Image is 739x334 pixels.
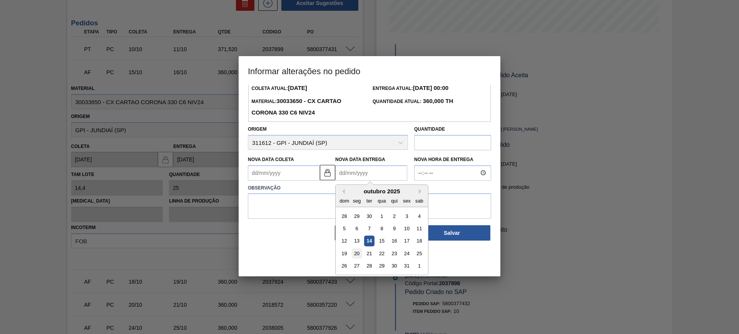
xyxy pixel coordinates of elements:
div: qua [376,195,387,206]
strong: 360,000 TH [421,98,453,104]
button: Salvar [413,225,490,241]
div: Choose segunda-feira, 27 de outubro de 2025 [352,261,362,271]
div: Choose quinta-feira, 2 de outubro de 2025 [389,211,400,221]
div: Choose sexta-feira, 24 de outubro de 2025 [401,248,412,259]
input: dd/mm/yyyy [335,165,407,181]
div: Choose terça-feira, 14 de outubro de 2025 [364,236,375,246]
div: sab [414,195,425,206]
div: Choose quinta-feira, 9 de outubro de 2025 [389,223,400,234]
div: Choose quarta-feira, 8 de outubro de 2025 [376,223,387,234]
div: Choose domingo, 5 de outubro de 2025 [339,223,349,234]
div: month 2025-10 [338,209,425,272]
div: Choose terça-feira, 30 de setembro de 2025 [364,211,375,221]
strong: [DATE] [288,85,307,91]
div: Choose terça-feira, 21 de outubro de 2025 [364,248,375,259]
div: Choose sábado, 4 de outubro de 2025 [414,211,425,221]
input: dd/mm/yyyy [248,165,320,181]
div: Choose sábado, 1 de novembro de 2025 [414,261,425,271]
div: Choose segunda-feira, 13 de outubro de 2025 [352,236,362,246]
div: Choose quarta-feira, 29 de outubro de 2025 [376,261,387,271]
label: Nova Data Coleta [248,157,294,162]
div: outubro 2025 [336,188,428,194]
span: Quantidade Atual: [373,99,453,104]
div: Choose sexta-feira, 3 de outubro de 2025 [401,211,412,221]
label: Nova Data Entrega [335,157,385,162]
div: Choose quarta-feira, 1 de outubro de 2025 [376,211,387,221]
div: Choose sábado, 25 de outubro de 2025 [414,248,425,259]
label: Observação [248,183,491,194]
div: Choose sexta-feira, 17 de outubro de 2025 [401,236,412,246]
div: dom [339,195,349,206]
h3: Informar alterações no pedido [239,56,500,85]
button: Previous Month [339,189,345,194]
div: ter [364,195,375,206]
div: Choose quinta-feira, 16 de outubro de 2025 [389,236,400,246]
div: Choose segunda-feira, 6 de outubro de 2025 [352,223,362,234]
button: Next Month [419,189,424,194]
div: Choose sábado, 11 de outubro de 2025 [414,223,425,234]
label: Origem [248,126,267,132]
div: Choose terça-feira, 28 de outubro de 2025 [364,261,375,271]
div: Choose segunda-feira, 20 de outubro de 2025 [352,248,362,259]
div: Choose domingo, 28 de setembro de 2025 [339,211,349,221]
div: Choose domingo, 19 de outubro de 2025 [339,248,349,259]
div: Choose domingo, 26 de outubro de 2025 [339,261,349,271]
span: Entrega Atual: [373,86,448,91]
div: Choose quinta-feira, 23 de outubro de 2025 [389,248,400,259]
div: seg [352,195,362,206]
div: Choose quarta-feira, 22 de outubro de 2025 [376,248,387,259]
button: locked [320,165,335,180]
div: Choose quinta-feira, 30 de outubro de 2025 [389,261,400,271]
div: sex [401,195,412,206]
div: Choose sábado, 18 de outubro de 2025 [414,236,425,246]
div: Choose sexta-feira, 31 de outubro de 2025 [401,261,412,271]
div: Choose quarta-feira, 15 de outubro de 2025 [376,236,387,246]
button: Fechar [335,225,412,241]
div: Choose terça-feira, 7 de outubro de 2025 [364,223,375,234]
strong: 30033650 - CX CARTAO CORONA 330 C6 NIV24 [251,98,341,116]
div: Choose sexta-feira, 10 de outubro de 2025 [401,223,412,234]
strong: [DATE] 00:00 [413,85,448,91]
div: Choose segunda-feira, 29 de setembro de 2025 [352,211,362,221]
span: Coleta Atual: [251,86,307,91]
label: Quantidade [414,126,445,132]
span: Material: [251,99,341,116]
img: locked [323,168,332,177]
div: Choose domingo, 12 de outubro de 2025 [339,236,349,246]
label: Nova Hora de Entrega [414,154,491,165]
div: qui [389,195,400,206]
